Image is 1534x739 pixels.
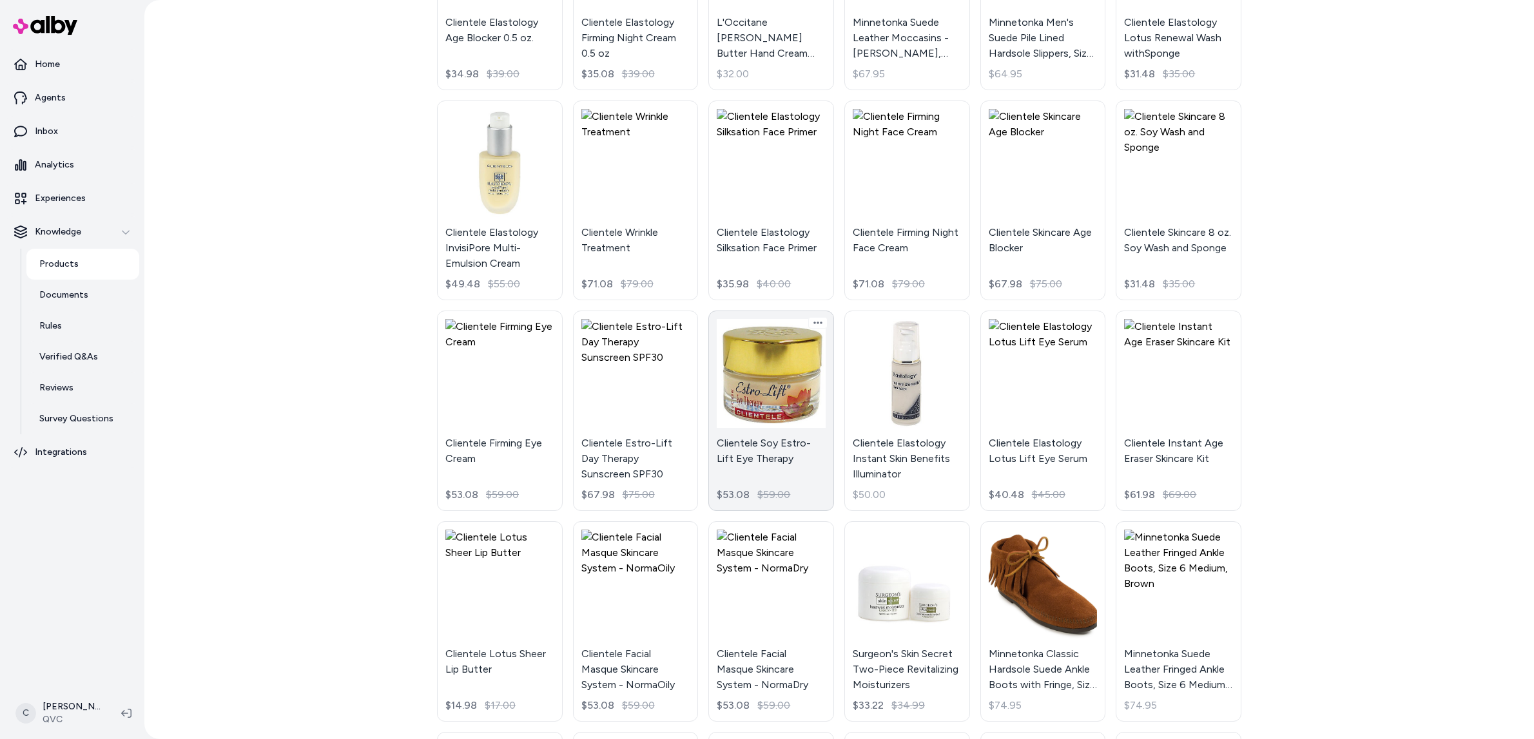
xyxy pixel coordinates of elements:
[39,258,79,271] p: Products
[26,311,139,341] a: Rules
[39,381,73,394] p: Reviews
[5,437,139,468] a: Integrations
[26,372,139,403] a: Reviews
[35,125,58,138] p: Inbox
[437,521,563,722] a: Clientele Lotus Sheer Lip ButterClientele Lotus Sheer Lip Butter$14.98$17.00
[437,311,563,511] a: Clientele Firming Eye CreamClientele Firming Eye Cream$53.08$59.00
[15,703,36,724] span: C
[437,101,563,301] a: Clientele Elastology InvisiPore Multi-Emulsion CreamClientele Elastology InvisiPore Multi-Emulsio...
[35,446,87,459] p: Integrations
[43,713,101,726] span: QVC
[39,320,62,332] p: Rules
[26,341,139,372] a: Verified Q&As
[5,49,139,80] a: Home
[35,58,60,71] p: Home
[26,403,139,434] a: Survey Questions
[39,412,113,425] p: Survey Questions
[35,226,81,238] p: Knowledge
[573,311,699,511] a: Clientele Estro-Lift Day Therapy Sunscreen SPF30Clientele Estro-Lift Day Therapy Sunscreen SPF30$...
[708,521,834,722] a: Clientele Facial Masque Skincare System - NormaDryClientele Facial Masque Skincare System - Norma...
[26,249,139,280] a: Products
[844,521,970,722] a: Surgeon's Skin Secret Two-Piece Revitalizing MoisturizersSurgeon's Skin Secret Two-Piece Revitali...
[5,116,139,147] a: Inbox
[5,82,139,113] a: Agents
[8,693,111,734] button: C[PERSON_NAME]QVC
[844,101,970,301] a: Clientele Firming Night Face CreamClientele Firming Night Face Cream$71.08$79.00
[26,280,139,311] a: Documents
[980,311,1106,511] a: Clientele Elastology Lotus Lift Eye SerumClientele Elastology Lotus Lift Eye Serum$40.48$45.00
[5,149,139,180] a: Analytics
[708,101,834,301] a: Clientele Elastology Silksation Face PrimerClientele Elastology Silksation Face Primer$35.98$40.00
[980,521,1106,722] a: Minnetonka Classic Hardsole Suede Ankle Boots with Fringe, Size 11 Medium, BrownMinnetonka Classi...
[1116,101,1241,301] a: Clientele Skincare 8 oz. Soy Wash and SpongeClientele Skincare 8 oz. Soy Wash and Sponge$31.48$35.00
[1116,521,1241,722] a: Minnetonka Suede Leather Fringed Ankle Boots, Size 6 Medium, BrownMinnetonka Suede Leather Fringe...
[35,192,86,205] p: Experiences
[39,289,88,302] p: Documents
[573,521,699,722] a: Clientele Facial Masque Skincare System - NormaOilyClientele Facial Masque Skincare System - Norm...
[573,101,699,301] a: Clientele Wrinkle TreatmentClientele Wrinkle Treatment$71.08$79.00
[708,311,834,511] a: Clientele Soy Estro-Lift Eye TherapyClientele Soy Estro-Lift Eye Therapy$53.08$59.00
[844,311,970,511] a: Clientele Elastology Instant Skin Benefits IlluminatorClientele Elastology Instant Skin Benefits ...
[35,91,66,104] p: Agents
[13,16,77,35] img: alby Logo
[5,216,139,247] button: Knowledge
[980,101,1106,301] a: Clientele Skincare Age BlockerClientele Skincare Age Blocker$67.98$75.00
[5,183,139,214] a: Experiences
[39,350,98,363] p: Verified Q&As
[1116,311,1241,511] a: Clientele Instant Age Eraser Skincare KitClientele Instant Age Eraser Skincare Kit$61.98$69.00
[43,700,101,713] p: [PERSON_NAME]
[35,158,74,171] p: Analytics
